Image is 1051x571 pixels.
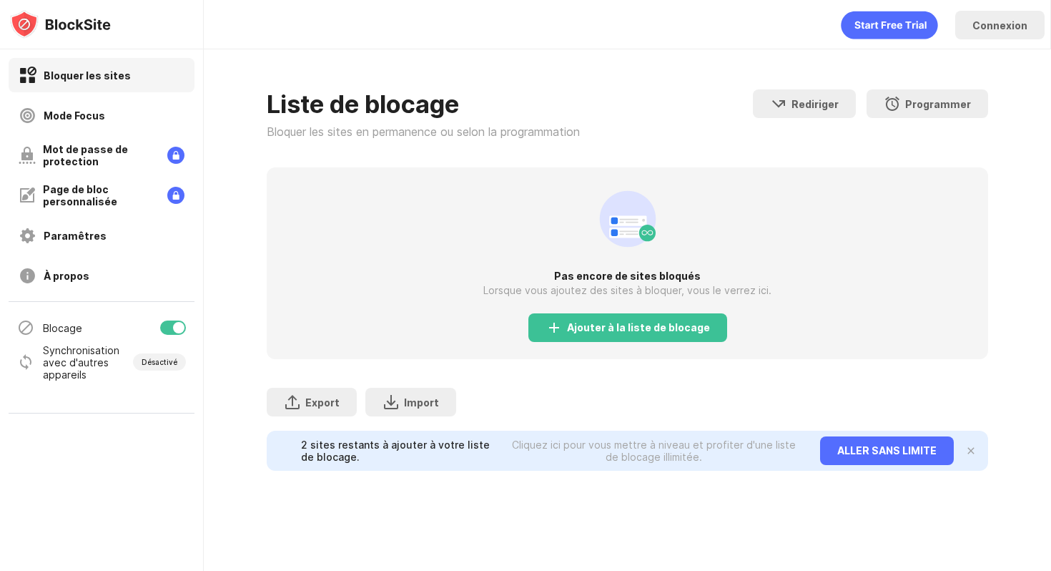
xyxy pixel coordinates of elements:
div: Lorsque vous ajoutez des sites à bloquer, vous le verrez ici. [483,285,771,296]
div: Synchronisation avec d'autres appareils [43,344,117,381]
img: logo-blocksite.svg [10,10,111,39]
img: about-off.svg [19,267,36,285]
div: Pas encore de sites bloqués [267,270,988,282]
div: Mode Focus [44,109,105,122]
img: sync-icon.svg [17,353,34,371]
div: À propos [44,270,89,282]
div: Désactivé [142,358,177,366]
div: Import [404,396,439,409]
div: Bloquer les sites en permanence ou selon la programmation [267,125,580,139]
div: Programmer [905,98,971,110]
img: blocking-icon.svg [17,319,34,336]
div: animation [841,11,938,39]
div: Cliquez ici pour vous mettre à niveau et profiter d'une liste de blocage illimitée. [505,439,803,463]
div: Liste de blocage [267,89,580,119]
img: customize-block-page-off.svg [19,187,36,204]
div: Page de bloc personnalisée [43,183,156,208]
img: settings-off.svg [19,227,36,245]
img: password-protection-off.svg [19,147,36,164]
div: ALLER SANS LIMITE [820,436,954,465]
div: Blocage [43,322,82,334]
img: lock-menu.svg [167,147,184,164]
img: block-on.svg [19,67,36,84]
div: Mot de passe de protection [43,143,156,167]
div: Connexion [972,19,1027,31]
div: 2 sites restants à ajouter à votre liste de blocage. [301,439,495,463]
div: Rediriger [791,98,839,110]
img: lock-menu.svg [167,187,184,204]
div: Ajouter à la liste de blocage [567,322,710,333]
img: focus-off.svg [19,107,36,125]
div: Bloquer les sites [44,69,131,82]
div: animation [593,185,662,253]
div: Paramêtres [44,230,107,242]
img: x-button.svg [965,445,977,457]
div: Export [305,396,340,409]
